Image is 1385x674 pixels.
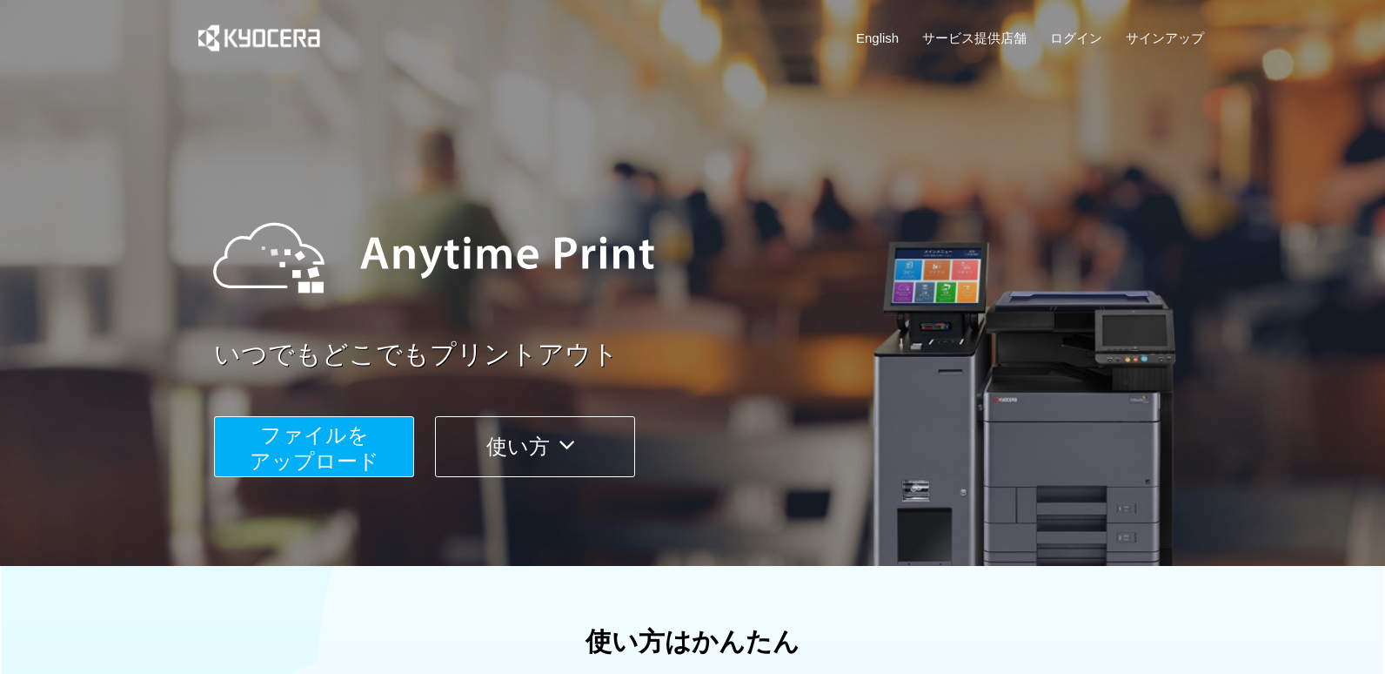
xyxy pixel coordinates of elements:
span: ファイルを ​​アップロード [250,423,379,473]
a: サインアップ [1126,29,1204,47]
a: ログイン [1050,29,1102,47]
a: English [856,29,899,47]
button: 使い方 [435,416,635,477]
a: サービス提供店舗 [922,29,1027,47]
a: いつでもどこでもプリントアウト [214,336,1214,374]
button: ファイルを​​アップロード [214,416,414,477]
